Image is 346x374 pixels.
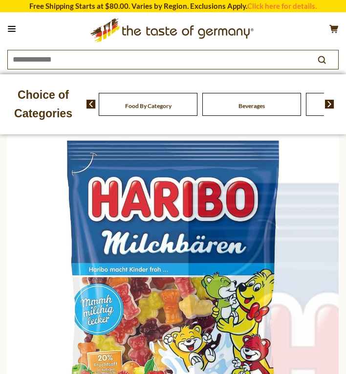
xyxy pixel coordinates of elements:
img: next arrow [325,100,334,109]
a: Click here for details. [247,1,317,10]
img: previous arrow [86,100,96,109]
a: Beverages [238,102,265,110]
a: Food By Category [125,102,172,110]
